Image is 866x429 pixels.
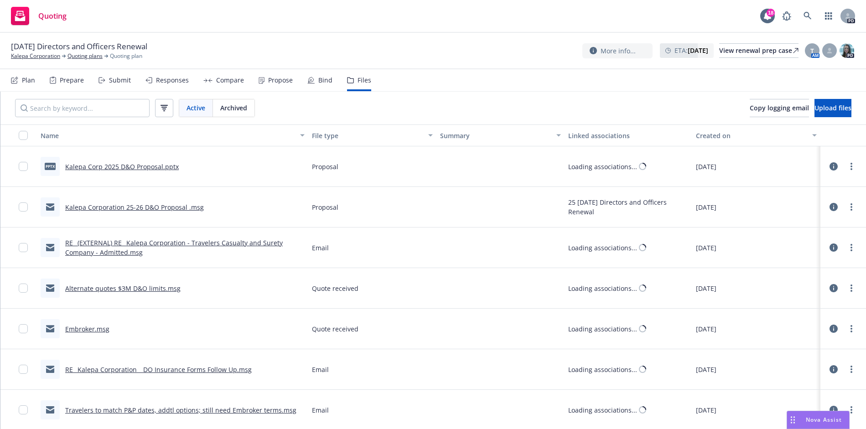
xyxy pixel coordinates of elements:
[696,131,807,140] div: Created on
[19,324,28,333] input: Toggle Row Selected
[109,77,131,84] div: Submit
[436,124,565,146] button: Summary
[696,202,716,212] span: [DATE]
[19,202,28,212] input: Toggle Row Selected
[846,323,857,334] a: more
[268,77,293,84] div: Propose
[11,41,147,52] span: [DATE] Directors and Officers Renewal
[719,43,799,58] a: View renewal prep case
[312,284,358,293] span: Quote received
[846,242,857,253] a: more
[750,99,809,117] button: Copy logging email
[810,46,814,56] span: T
[568,131,689,140] div: Linked associations
[22,77,35,84] div: Plan
[312,243,329,253] span: Email
[65,238,283,257] a: RE_ (EXTERNAL) RE_ Kalepa Corporation - Travelers Casualty and Surety Company - Admitted.msg
[846,161,857,172] a: more
[65,325,109,333] a: Embroker.msg
[696,365,716,374] span: [DATE]
[814,99,851,117] button: Upload files
[799,7,817,25] a: Search
[19,284,28,293] input: Toggle Row Selected
[582,43,653,58] button: More info...
[568,243,637,253] div: Loading associations...
[692,124,820,146] button: Created on
[819,7,838,25] a: Switch app
[65,284,181,293] a: Alternate quotes $3M D&O limits.msg
[19,131,28,140] input: Select all
[778,7,796,25] a: Report a Bug
[787,411,850,429] button: Nova Assist
[7,3,70,29] a: Quoting
[840,43,854,58] img: photo
[696,324,716,334] span: [DATE]
[568,365,637,374] div: Loading associations...
[846,404,857,415] a: more
[65,162,179,171] a: Kalepa Corp 2025 D&O Proposal.pptx
[440,131,551,140] div: Summary
[806,416,842,424] span: Nova Assist
[37,124,308,146] button: Name
[568,324,637,334] div: Loading associations...
[568,197,689,217] div: 25 [DATE] Directors and Officers Renewal
[312,131,423,140] div: File type
[308,124,436,146] button: File type
[696,162,716,171] span: [DATE]
[846,202,857,212] a: more
[318,77,332,84] div: Bind
[220,103,247,113] span: Archived
[568,284,637,293] div: Loading associations...
[216,77,244,84] div: Compare
[846,283,857,294] a: more
[65,365,252,374] a: RE_ Kalepa Corporation _ DO Insurance Forms Follow Up.msg
[846,364,857,375] a: more
[19,405,28,414] input: Toggle Row Selected
[19,162,28,171] input: Toggle Row Selected
[187,103,205,113] span: Active
[688,46,708,55] strong: [DATE]
[565,124,693,146] button: Linked associations
[65,203,204,212] a: Kalepa Corporation 25-26 D&O Proposal .msg
[312,405,329,415] span: Email
[358,77,371,84] div: Files
[767,9,775,17] div: 18
[65,406,296,414] a: Travelers to match P&P dates, addtl options; still need Embroker terms.msg
[601,46,636,56] span: More info...
[568,405,637,415] div: Loading associations...
[312,365,329,374] span: Email
[67,52,103,60] a: Quoting plans
[11,52,60,60] a: Kalepa Corporation
[674,46,708,55] span: ETA :
[696,243,716,253] span: [DATE]
[45,163,56,170] span: pptx
[60,77,84,84] div: Prepare
[312,202,338,212] span: Proposal
[787,411,799,429] div: Drag to move
[696,405,716,415] span: [DATE]
[110,52,142,60] span: Quoting plan
[750,103,809,112] span: Copy logging email
[19,243,28,252] input: Toggle Row Selected
[312,162,338,171] span: Proposal
[38,12,67,20] span: Quoting
[696,284,716,293] span: [DATE]
[814,103,851,112] span: Upload files
[41,131,295,140] div: Name
[568,162,637,171] div: Loading associations...
[312,324,358,334] span: Quote received
[156,77,189,84] div: Responses
[719,44,799,57] div: View renewal prep case
[15,99,150,117] input: Search by keyword...
[19,365,28,374] input: Toggle Row Selected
